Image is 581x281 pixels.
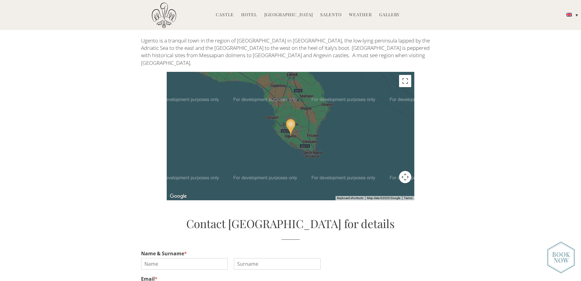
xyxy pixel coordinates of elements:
img: Castello di Ugento [152,2,176,28]
button: Toggle fullscreen view [399,75,411,87]
a: Weather [349,12,372,19]
img: Google [168,192,188,200]
img: English [566,13,572,17]
input: Name [141,258,228,270]
a: Open this area in Google Maps (opens a new window) [168,192,188,200]
a: Hotel [241,12,257,19]
label: Name & Surname [141,250,440,257]
span: Map data ©2025 Google [367,196,400,200]
a: Gallery [379,12,400,19]
a: Salento [320,12,342,19]
button: Keyboard shortcuts [337,196,363,200]
button: Map camera controls [399,171,411,183]
h2: Contact [GEOGRAPHIC_DATA] for details [141,216,440,240]
a: Castle [216,12,234,19]
input: Surname [234,258,321,270]
img: new-booknow.png [547,242,575,273]
a: Terms [404,196,412,200]
a: [GEOGRAPHIC_DATA] [264,12,313,19]
div: Castello di Ugento [286,119,295,136]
